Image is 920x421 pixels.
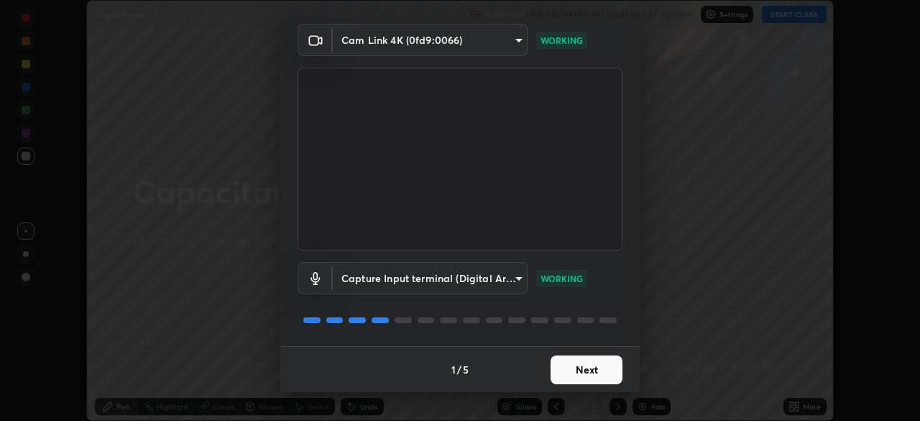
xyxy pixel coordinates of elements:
div: Cam Link 4K (0fd9:0066) [333,262,528,294]
p: WORKING [540,34,583,47]
h4: 1 [451,362,456,377]
button: Next [551,356,622,384]
p: WORKING [540,272,583,285]
div: Cam Link 4K (0fd9:0066) [333,24,528,56]
h4: / [457,362,461,377]
h4: 5 [463,362,469,377]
